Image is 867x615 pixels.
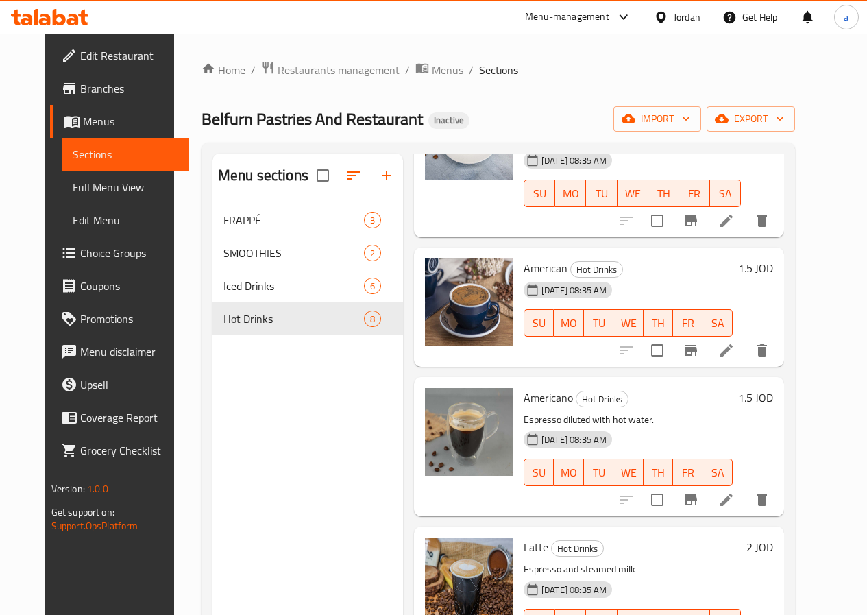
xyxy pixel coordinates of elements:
span: a [844,10,848,25]
div: Hot Drinks8 [212,302,403,335]
img: American [425,258,513,346]
button: delete [746,334,779,367]
span: Get support on: [51,503,114,521]
li: / [469,62,474,78]
span: WE [623,184,643,204]
a: Sections [62,138,189,171]
button: WE [613,309,643,337]
div: items [364,245,381,261]
button: SU [524,180,555,207]
span: SMOOTHIES [223,245,364,261]
span: Hot Drinks [576,391,628,407]
span: SA [709,463,727,483]
span: Iced Drinks [223,278,364,294]
span: Hot Drinks [223,311,364,327]
span: American [524,258,567,278]
a: Grocery Checklist [50,434,189,467]
div: Hot Drinks [570,261,623,278]
a: Choice Groups [50,237,189,269]
button: Branch-specific-item [674,483,707,516]
span: WE [619,463,637,483]
a: Home [202,62,245,78]
span: TH [649,463,668,483]
a: Branches [50,72,189,105]
span: Menus [432,62,463,78]
span: Americano [524,387,573,408]
a: Menu disclaimer [50,335,189,368]
img: Americano [425,388,513,476]
h6: 2 JOD [746,538,773,557]
div: items [364,212,381,228]
div: Inactive [428,112,469,129]
span: Branches [80,80,178,97]
button: TU [586,180,617,207]
a: Support.OpsPlatform [51,517,138,535]
span: Upsell [80,376,178,393]
span: FR [679,463,697,483]
span: 6 [365,280,380,293]
span: Select to update [643,485,672,514]
button: FR [673,459,703,486]
span: Select to update [643,336,672,365]
span: TH [649,313,668,333]
a: Edit menu item [718,492,735,508]
button: delete [746,483,779,516]
span: 1.0.0 [87,480,108,498]
span: Sections [479,62,518,78]
button: SA [703,309,733,337]
span: Menus [83,113,178,130]
span: Menu disclaimer [80,343,178,360]
li: / [251,62,256,78]
span: Choice Groups [80,245,178,261]
span: Version: [51,480,85,498]
button: SA [703,459,733,486]
button: TH [644,309,673,337]
h6: 1.5 JOD [738,388,773,407]
a: Restaurants management [261,61,400,79]
span: [DATE] 08:35 AM [536,433,612,446]
a: Full Menu View [62,171,189,204]
span: Full Menu View [73,179,178,195]
button: MO [554,309,583,337]
span: Sort sections [337,159,370,192]
span: [DATE] 08:35 AM [536,284,612,297]
span: Latte [524,537,548,557]
span: Sections [73,146,178,162]
button: TH [644,459,673,486]
span: Edit Menu [73,212,178,228]
button: TH [648,180,679,207]
a: Edit menu item [718,213,735,229]
p: Espresso diluted with hot water. [524,411,733,429]
span: SU [530,463,548,483]
span: Select all sections [308,161,337,190]
span: TH [654,184,674,204]
span: 3 [365,214,380,227]
button: WE [618,180,648,207]
button: Branch-specific-item [674,334,707,367]
button: MO [554,459,583,486]
span: Edit Restaurant [80,47,178,64]
a: Edit Menu [62,204,189,237]
a: Edit Restaurant [50,39,189,72]
a: Menus [415,61,463,79]
div: SMOOTHIES2 [212,237,403,269]
button: FR [679,180,710,207]
button: SA [710,180,741,207]
span: export [718,110,784,128]
span: [DATE] 08:35 AM [536,583,612,596]
button: SU [524,309,554,337]
button: Branch-specific-item [674,204,707,237]
span: SU [530,313,548,333]
span: Grocery Checklist [80,442,178,459]
button: export [707,106,795,132]
span: Hot Drinks [552,541,603,557]
span: MO [559,463,578,483]
button: WE [613,459,643,486]
span: TU [589,463,608,483]
div: FRAPPÉ [223,212,364,228]
span: FR [685,184,705,204]
div: Iced Drinks6 [212,269,403,302]
a: Promotions [50,302,189,335]
span: SU [530,184,550,204]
